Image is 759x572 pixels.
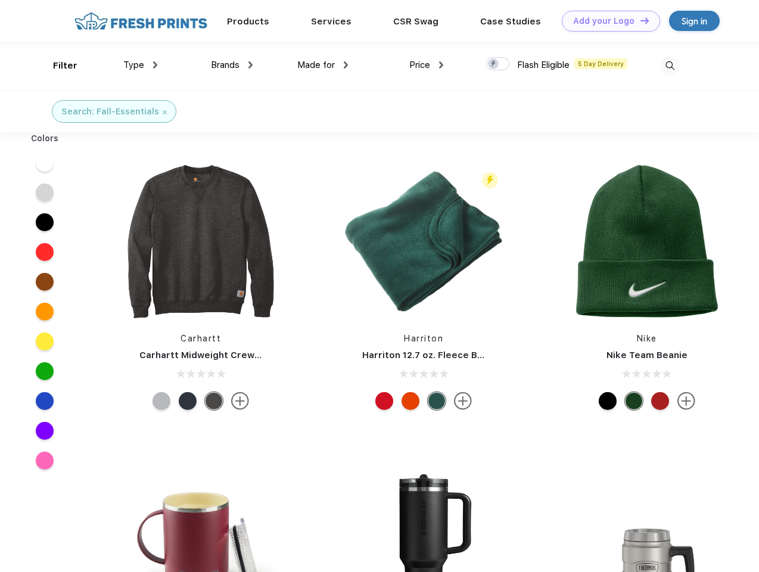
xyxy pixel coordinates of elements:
span: Price [409,60,430,70]
img: dropdown.png [153,61,157,69]
img: more.svg [677,392,695,410]
div: Filter [53,59,77,73]
a: Sign in [669,11,720,31]
div: Hunter [428,392,446,410]
div: Heather Grey [153,392,170,410]
img: func=resize&h=266 [568,162,726,321]
img: flash_active_toggle.svg [482,172,498,188]
a: Products [227,16,269,27]
div: Colors [22,132,68,145]
img: DT [640,17,649,24]
div: University Red [651,392,669,410]
span: Type [123,60,144,70]
div: Sign in [682,14,707,28]
span: Made for [297,60,335,70]
img: desktop_search.svg [660,56,680,76]
div: Black [599,392,617,410]
div: Orange [402,392,419,410]
img: func=resize&h=266 [344,162,503,321]
img: func=resize&h=266 [122,162,280,321]
img: fo%20logo%202.webp [71,11,211,32]
div: Search: Fall-Essentials [61,105,159,118]
img: dropdown.png [439,61,443,69]
div: Red [375,392,393,410]
a: Nike [637,334,657,343]
a: Carhartt Midweight Crewneck Sweatshirt [139,350,329,360]
a: Harriton [404,334,443,343]
img: dropdown.png [344,61,348,69]
img: more.svg [231,392,249,410]
div: Carbon Heather [205,392,223,410]
img: more.svg [454,392,472,410]
span: Brands [211,60,239,70]
div: New Navy [179,392,197,410]
img: dropdown.png [248,61,253,69]
div: Add your Logo [573,16,634,26]
span: Flash Eligible [517,60,570,70]
a: Nike Team Beanie [606,350,688,360]
a: Carhartt [181,334,221,343]
a: Harriton 12.7 oz. Fleece Blanket [362,350,506,360]
img: filter_cancel.svg [163,110,167,114]
div: Gorge Green [625,392,643,410]
span: 5 Day Delivery [574,58,627,69]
